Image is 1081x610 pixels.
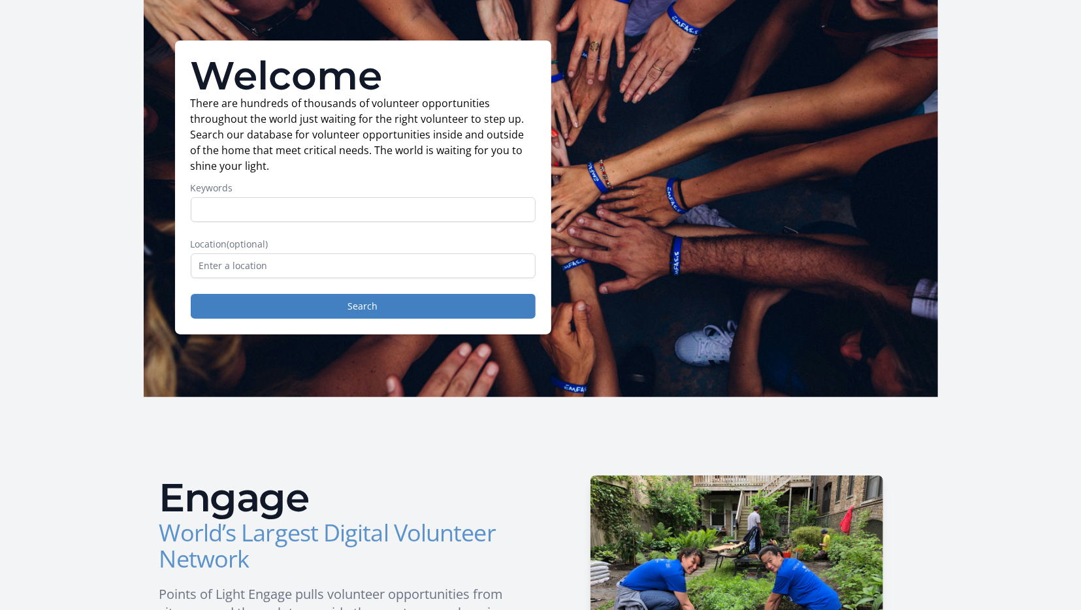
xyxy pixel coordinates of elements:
span: (optional) [227,238,268,250]
h3: World’s Largest Digital Volunteer Network [159,520,530,572]
h2: Engage [159,478,530,517]
label: Location [191,238,536,251]
p: There are hundreds of thousands of volunteer opportunities throughout the world just waiting for ... [191,95,536,174]
input: Enter a location [191,253,536,278]
h1: Welcome [191,56,536,95]
label: Keywords [191,182,536,195]
button: Search [191,294,536,319]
